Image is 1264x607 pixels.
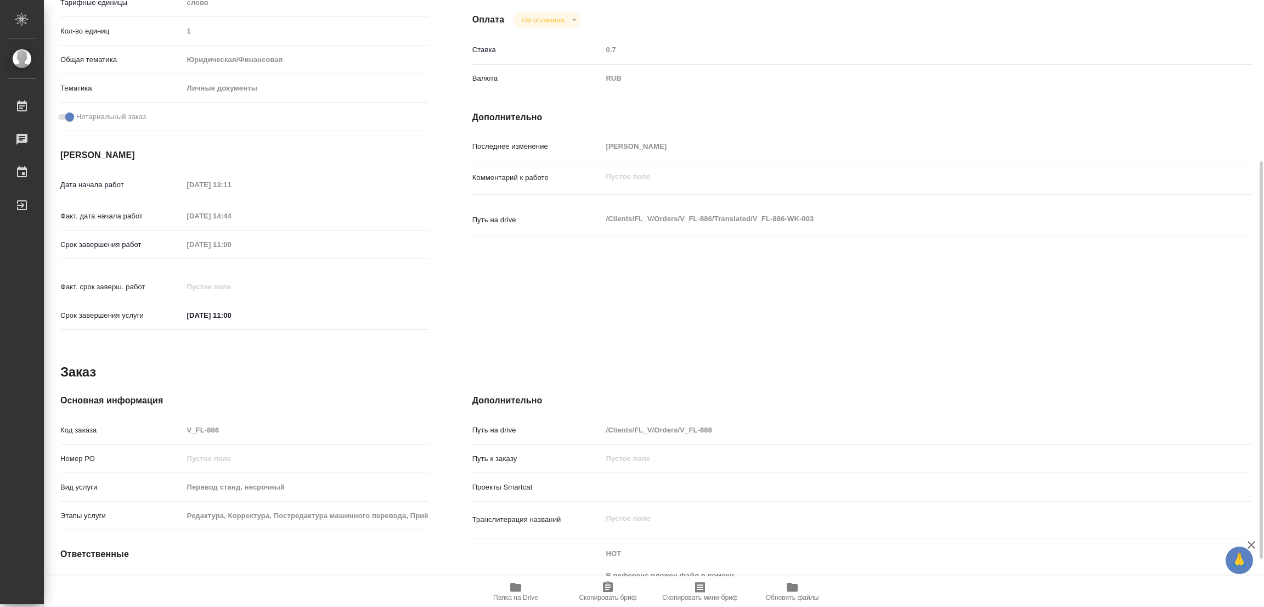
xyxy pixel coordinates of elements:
[183,50,428,69] div: Юридическая/Финансовая
[472,141,602,152] p: Последнее изменение
[562,576,654,607] button: Скопировать бриф
[602,210,1187,228] textarea: /Clients/FL_V/Orders/V_FL-886/Translated/V_FL-886-WK-003
[76,111,146,122] span: Нотариальный заказ
[472,482,602,493] p: Проекты Smartcat
[1230,549,1249,572] span: 🙏
[472,44,602,55] p: Ставка
[60,453,183,464] p: Номер РО
[602,69,1187,88] div: RUB
[183,23,428,39] input: Пустое поле
[183,177,279,193] input: Пустое поле
[60,282,183,293] p: Факт. срок заверш. работ
[60,239,183,250] p: Срок завершения работ
[183,79,428,98] div: Личные документы
[183,576,428,592] input: Пустое поле
[472,453,602,464] p: Путь к заказу
[472,13,505,26] h4: Оплата
[183,479,428,495] input: Пустое поле
[60,548,428,561] h4: Ответственные
[472,425,602,436] p: Путь на drive
[662,594,737,602] span: Скопировать мини-бриф
[60,211,183,222] p: Факт. дата начала работ
[183,279,279,295] input: Пустое поле
[60,179,183,190] p: Дата начала работ
[60,310,183,321] p: Срок завершения услуги
[60,425,183,436] p: Код заказа
[472,111,1252,124] h4: Дополнительно
[60,482,183,493] p: Вид услуги
[183,208,279,224] input: Пустое поле
[472,514,602,525] p: Транслитерация названий
[602,422,1187,438] input: Пустое поле
[518,15,567,25] button: Не оплачена
[60,363,96,381] h2: Заказ
[493,594,538,602] span: Папка на Drive
[60,54,183,65] p: Общая тематика
[1226,547,1253,574] button: 🙏
[183,237,279,252] input: Пустое поле
[513,13,580,27] div: Не оплачена
[60,149,428,162] h4: [PERSON_NAME]
[183,451,428,467] input: Пустое поле
[746,576,838,607] button: Обновить файлы
[60,83,183,94] p: Тематика
[470,576,562,607] button: Папка на Drive
[60,394,428,407] h4: Основная информация
[472,215,602,226] p: Путь на drive
[602,451,1187,467] input: Пустое поле
[472,394,1252,407] h4: Дополнительно
[183,422,428,438] input: Пустое поле
[602,138,1187,154] input: Пустое поле
[472,73,602,84] p: Валюта
[579,594,636,602] span: Скопировать бриф
[60,26,183,37] p: Кол-во единиц
[602,42,1187,58] input: Пустое поле
[766,594,819,602] span: Обновить файлы
[183,307,279,323] input: ✎ Введи что-нибудь
[60,510,183,521] p: Этапы услуги
[183,508,428,524] input: Пустое поле
[472,172,602,183] p: Комментарий к работе
[654,576,746,607] button: Скопировать мини-бриф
